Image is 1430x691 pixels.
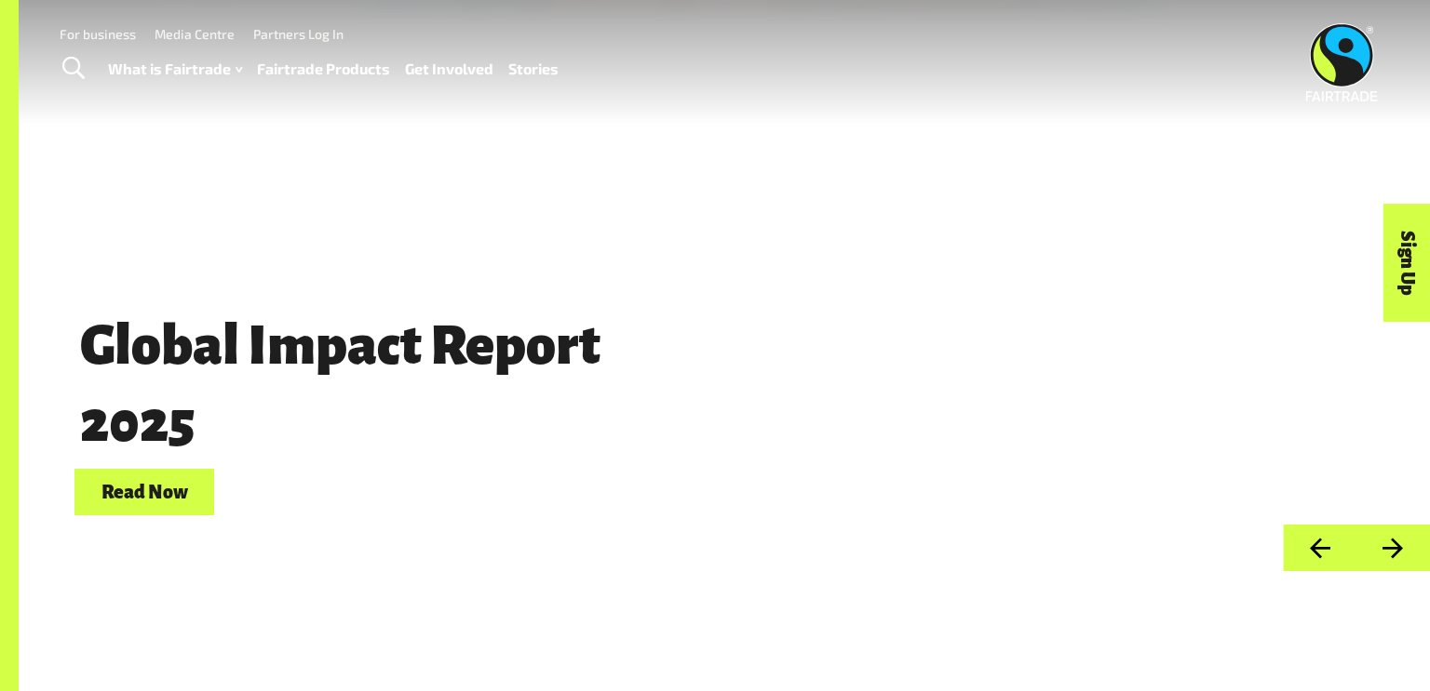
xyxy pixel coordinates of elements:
a: Get Involved [405,56,493,83]
a: Partners Log In [253,26,344,42]
a: What is Fairtrade [108,56,242,83]
a: Toggle Search [50,46,96,92]
a: Read Now [74,469,214,516]
button: Previous [1283,525,1356,572]
a: For business [60,26,136,42]
a: Stories [508,56,559,83]
a: Fairtrade Products [257,56,390,83]
img: Fairtrade Australia New Zealand logo [1306,23,1378,101]
button: Next [1356,525,1430,572]
a: Media Centre [155,26,235,42]
span: Global Impact Report 2025 [74,316,607,453]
